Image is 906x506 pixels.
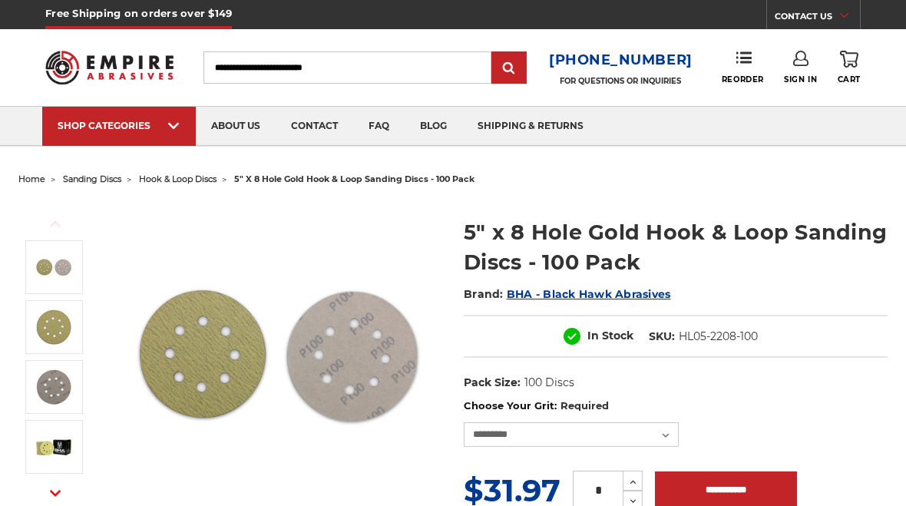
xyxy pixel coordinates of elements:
[722,74,764,84] span: Reorder
[549,49,693,71] a: [PHONE_NUMBER]
[353,107,405,146] a: faq
[784,74,817,84] span: Sign In
[679,329,758,345] dd: HL05-2208-100
[139,174,217,184] a: hook & loop discs
[35,248,73,286] img: 5 inch 8 hole gold velcro disc stack
[462,107,599,146] a: shipping & returns
[524,375,574,391] dd: 100 Discs
[464,399,888,414] label: Choose Your Grit:
[18,174,45,184] a: home
[234,174,474,184] span: 5" x 8 hole gold hook & loop sanding discs - 100 pack
[196,107,276,146] a: about us
[35,308,73,346] img: 5 inch hook & loop disc 8 VAC Hole
[775,8,860,29] a: CONTACT US
[587,329,633,342] span: In Stock
[45,42,174,92] img: Empire Abrasives
[63,174,121,184] a: sanding discs
[35,368,73,406] img: velcro backed 8 hole sanding disc
[464,375,521,391] dt: Pack Size:
[722,51,764,84] a: Reorder
[464,287,504,301] span: Brand:
[838,74,861,84] span: Cart
[276,107,353,146] a: contact
[507,287,671,301] a: BHA - Black Hawk Abrasives
[560,399,609,412] small: Required
[549,76,693,86] p: FOR QUESTIONS OR INQUIRIES
[35,428,73,466] img: 5 in x 8 hole gold hook and loop sanding disc pack
[58,120,180,131] div: SHOP CATEGORIES
[464,217,888,277] h1: 5" x 8 Hole Gold Hook & Loop Sanding Discs - 100 Pack
[649,329,675,345] dt: SKU:
[405,107,462,146] a: blog
[838,51,861,84] a: Cart
[494,53,524,84] input: Submit
[37,207,74,240] button: Previous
